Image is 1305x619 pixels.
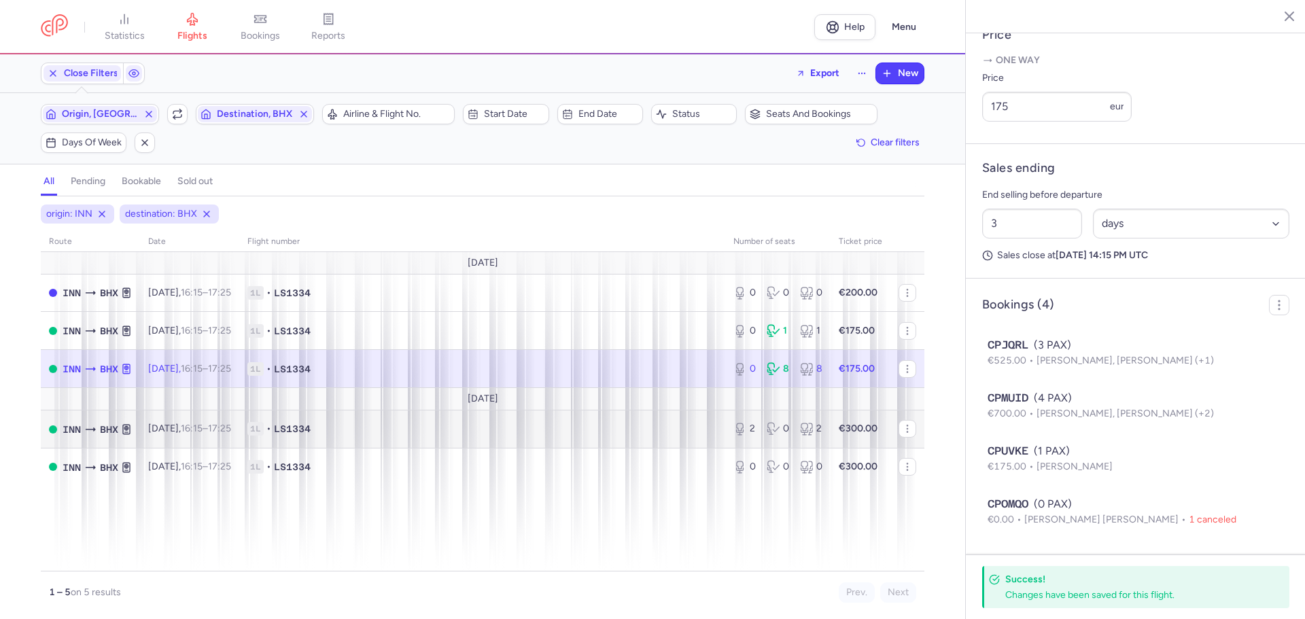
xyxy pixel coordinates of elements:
[196,104,314,124] button: Destination, BHX
[181,287,203,298] time: 16:15
[41,14,68,39] a: CitizenPlane red outlined logo
[181,363,231,374] span: –
[988,337,1284,368] button: CPJQRL(3 PAX)€525.00[PERSON_NAME], [PERSON_NAME] (+1)
[266,286,271,300] span: •
[982,187,1289,203] p: End selling before departure
[208,287,231,298] time: 17:25
[839,363,875,374] strong: €175.00
[343,109,450,120] span: Airline & Flight No.
[266,324,271,338] span: •
[41,104,159,124] button: Origin, [GEOGRAPHIC_DATA]
[181,287,231,298] span: –
[49,586,71,598] strong: 1 – 5
[988,355,1037,366] span: €525.00
[208,363,231,374] time: 17:25
[988,337,1028,353] span: CPJQRL
[239,232,725,252] th: Flight number
[725,232,831,252] th: number of seats
[63,323,81,338] span: Innsbruck-kranebitten, Innsbruck, Austria
[62,137,122,148] span: Days of week
[247,286,264,300] span: 1L
[852,132,924,153] button: Clear filters
[148,287,231,298] span: [DATE],
[982,209,1082,238] input: ##
[988,390,1284,421] button: CPMUID(4 PAX)€700.00[PERSON_NAME], [PERSON_NAME] (+2)
[988,514,1024,525] span: €0.00
[876,63,924,84] button: New
[122,175,161,188] h4: bookable
[988,390,1028,406] span: CPMUID
[733,422,756,436] div: 2
[1024,514,1189,525] span: [PERSON_NAME] [PERSON_NAME]
[100,460,118,475] span: Birmingham International Airport, Birmingham, United Kingdom
[177,175,213,188] h4: sold out
[140,232,239,252] th: date
[181,461,203,472] time: 16:15
[982,54,1289,67] p: One way
[63,460,81,475] span: INN
[982,249,1289,262] p: Sales close at
[63,361,81,376] span: Innsbruck-kranebitten, Innsbruck, Austria
[988,496,1028,512] span: CPOMQO
[1037,355,1214,366] span: [PERSON_NAME], [PERSON_NAME] (+1)
[49,463,57,471] span: OPEN
[71,175,105,188] h4: pending
[988,443,1284,459] div: (1 PAX)
[651,104,737,124] button: Status
[274,286,311,300] span: LS1334
[871,137,920,147] span: Clear filters
[125,207,197,221] span: destination: BHX
[982,160,1055,176] h4: Sales ending
[898,68,918,79] span: New
[767,324,789,338] div: 1
[1005,573,1259,586] h4: Success!
[41,63,123,84] button: Close Filters
[988,443,1028,459] span: CPUVKE
[880,582,916,603] button: Next
[578,109,638,120] span: End date
[982,297,1054,313] h4: Bookings (4)
[766,109,873,120] span: Seats and bookings
[800,286,822,300] div: 0
[148,325,231,336] span: [DATE],
[844,22,865,32] span: Help
[839,461,877,472] strong: €300.00
[1037,461,1113,472] span: [PERSON_NAME]
[988,408,1037,419] span: €700.00
[158,12,226,42] a: flights
[672,109,732,120] span: Status
[217,109,293,120] span: Destination, BHX
[148,423,231,434] span: [DATE],
[181,423,203,434] time: 16:15
[733,286,756,300] div: 0
[800,460,822,474] div: 0
[733,362,756,376] div: 0
[322,104,455,124] button: Airline & Flight No.
[831,232,890,252] th: Ticket price
[767,422,789,436] div: 0
[100,422,118,437] span: BHX
[247,324,264,338] span: 1L
[148,461,231,472] span: [DATE],
[177,30,207,42] span: flights
[266,362,271,376] span: •
[274,324,311,338] span: LS1334
[767,362,789,376] div: 8
[733,324,756,338] div: 0
[884,14,924,40] button: Menu
[148,363,231,374] span: [DATE],
[839,287,877,298] strong: €200.00
[41,132,126,153] button: Days of week
[557,104,643,124] button: End date
[105,30,145,42] span: statistics
[247,422,264,436] span: 1L
[64,68,118,79] span: Close Filters
[839,325,875,336] strong: €175.00
[814,14,875,40] a: Help
[839,423,877,434] strong: €300.00
[208,325,231,336] time: 17:25
[988,337,1284,353] div: (3 PAX)
[266,422,271,436] span: •
[1037,408,1214,419] span: [PERSON_NAME], [PERSON_NAME] (+2)
[1005,588,1259,601] div: Changes have been saved for this flight.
